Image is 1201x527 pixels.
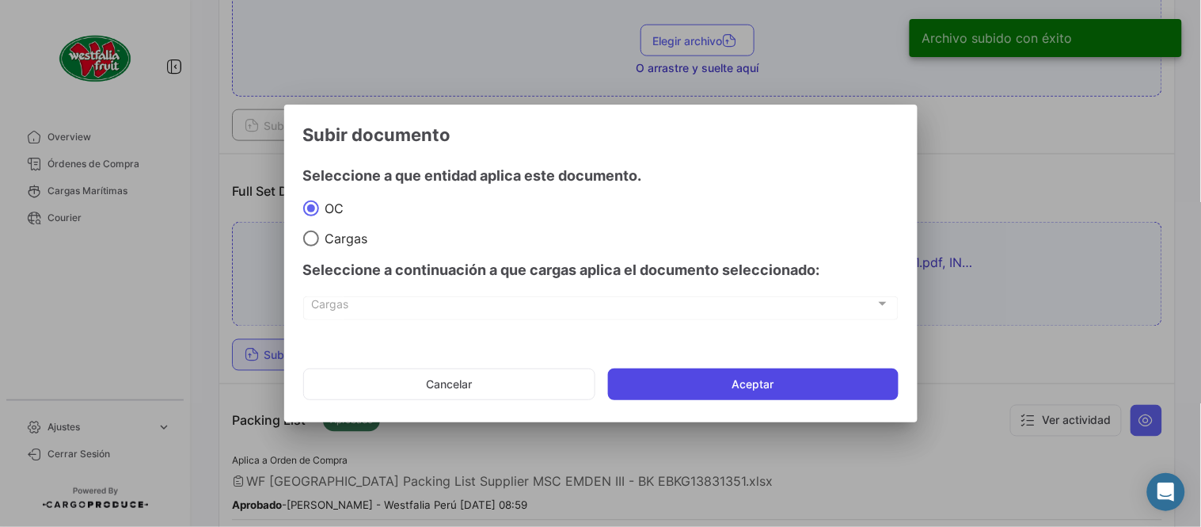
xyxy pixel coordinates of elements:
[1147,473,1185,511] div: Abrir Intercom Messenger
[303,165,899,187] h4: Seleccione a que entidad aplica este documento.
[311,300,876,314] span: Cargas
[608,369,899,400] button: Aceptar
[319,200,344,216] span: OC
[303,124,899,146] h3: Subir documento
[319,231,368,246] span: Cargas
[303,259,899,281] h4: Seleccione a continuación a que cargas aplica el documento seleccionado:
[303,369,595,400] button: Cancelar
